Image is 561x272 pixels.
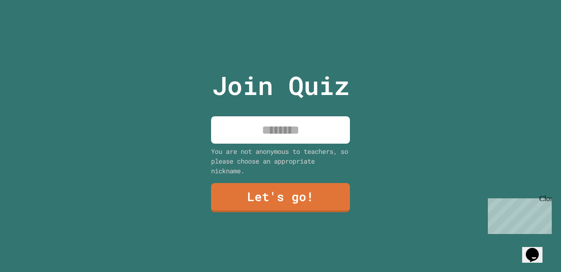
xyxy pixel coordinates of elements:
div: You are not anonymous to teachers, so please choose an appropriate nickname. [211,146,350,176]
a: Let's go! [211,183,350,212]
iframe: chat widget [522,235,552,263]
div: Chat with us now!Close [4,4,64,59]
iframe: chat widget [484,195,552,234]
p: Join Quiz [212,66,349,105]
